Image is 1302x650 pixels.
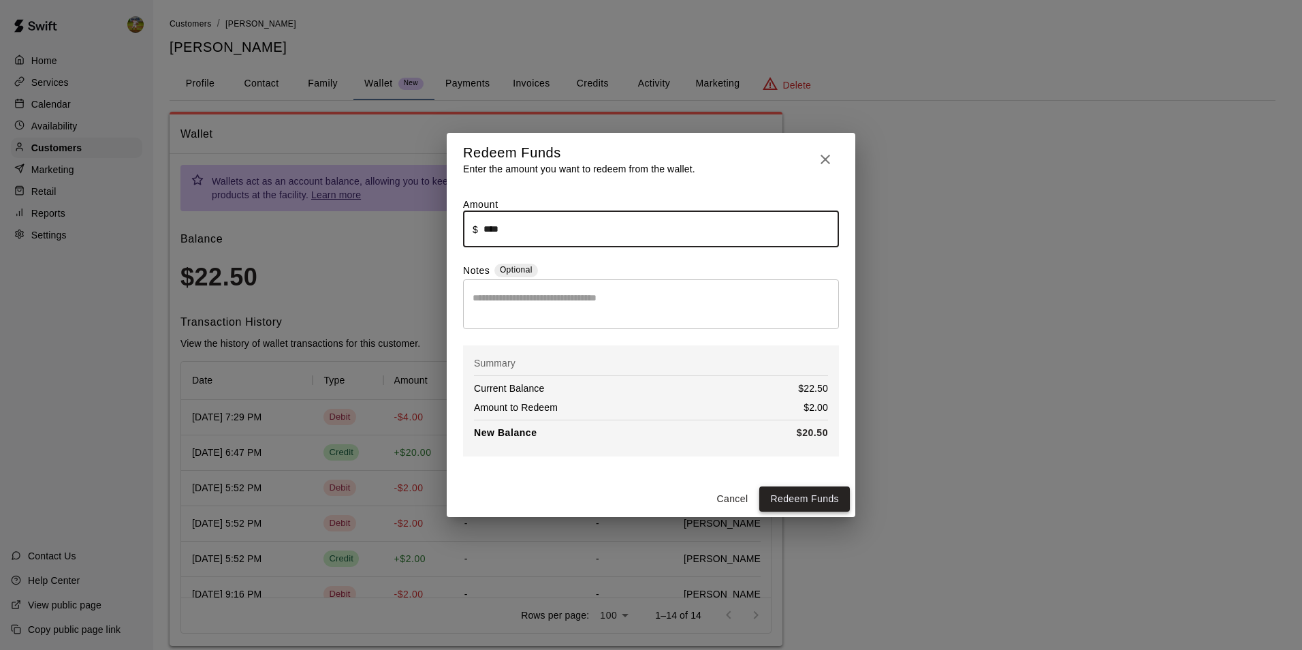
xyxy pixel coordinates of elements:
p: Current Balance [474,382,544,395]
p: $2.00 [804,401,828,414]
p: $22.50 [798,382,828,395]
h5: Redeem Funds [463,144,695,162]
p: $ [473,223,478,236]
p: Amount to Redeem [474,401,558,414]
p: $20.50 [797,426,828,440]
button: Redeem Funds [759,486,850,512]
span: Optional [500,265,533,275]
label: Notes [463,264,490,279]
p: New Balance [474,426,537,440]
label: Amount [463,199,498,210]
button: Cancel [710,486,754,512]
p: Enter the amount you want to redeem from the wallet. [463,162,695,176]
p: Summary [474,356,828,370]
